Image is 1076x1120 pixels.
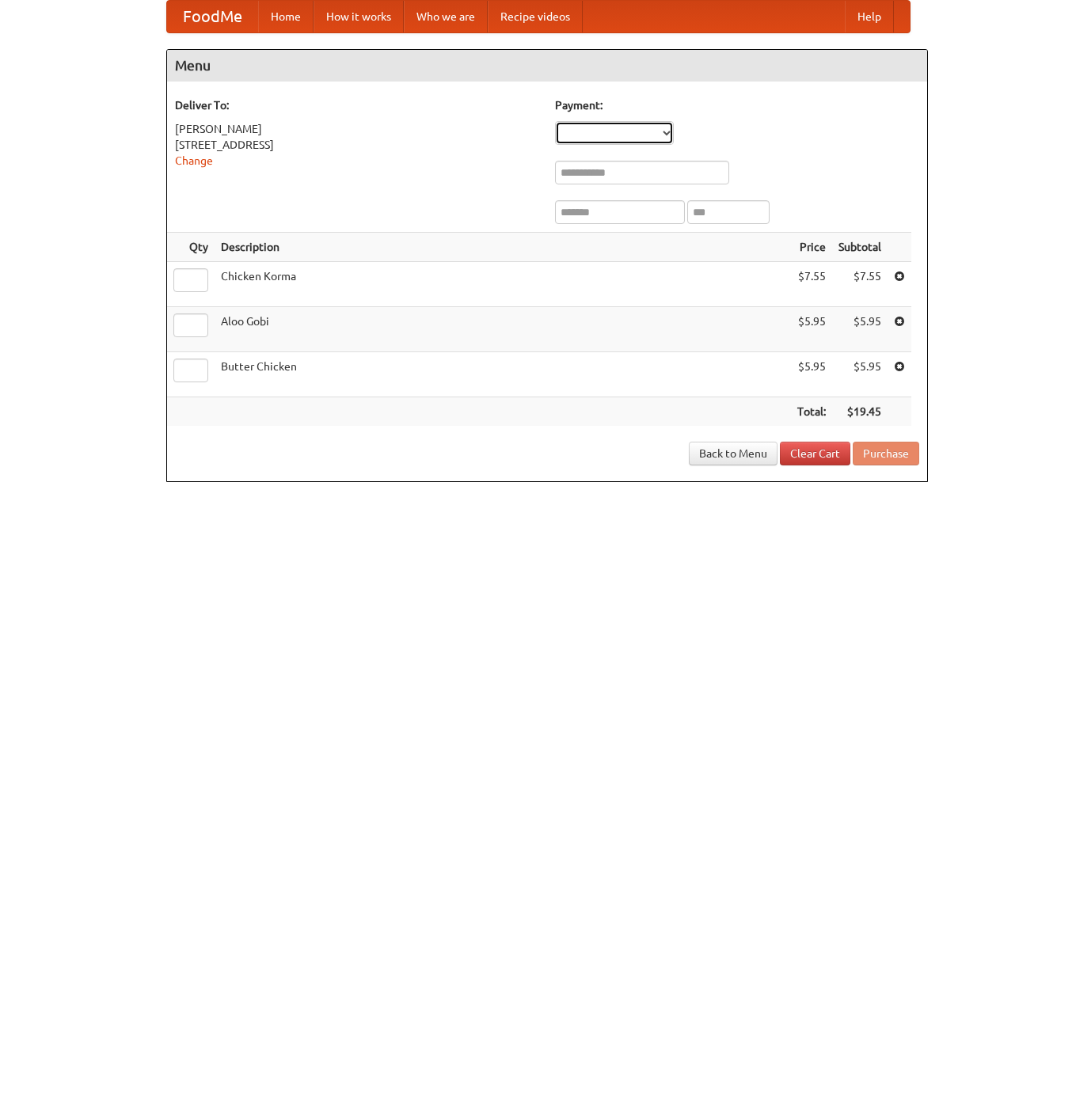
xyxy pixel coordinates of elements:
th: Subtotal [832,233,888,262]
th: Qty [167,233,215,262]
th: Description [215,233,791,262]
a: Help [845,1,894,32]
a: FoodMe [167,1,258,32]
a: Back to Menu [689,442,778,465]
h5: Deliver To: [175,97,539,113]
a: Clear Cart [780,442,850,465]
td: $5.95 [832,352,888,397]
div: [PERSON_NAME] [175,121,539,137]
td: Butter Chicken [215,352,791,397]
td: Aloo Gobi [215,307,791,352]
td: $5.95 [832,307,888,352]
button: Purchase [853,442,919,465]
td: $5.95 [791,352,832,397]
a: Change [175,154,213,167]
td: Chicken Korma [215,262,791,307]
td: $7.55 [832,262,888,307]
th: Price [791,233,832,262]
h4: Menu [167,50,927,82]
div: [STREET_ADDRESS] [175,137,539,153]
a: Who we are [404,1,488,32]
a: Home [258,1,314,32]
th: $19.45 [832,397,888,427]
td: $5.95 [791,307,832,352]
a: How it works [314,1,404,32]
h5: Payment: [555,97,919,113]
td: $7.55 [791,262,832,307]
th: Total: [791,397,832,427]
a: Recipe videos [488,1,583,32]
